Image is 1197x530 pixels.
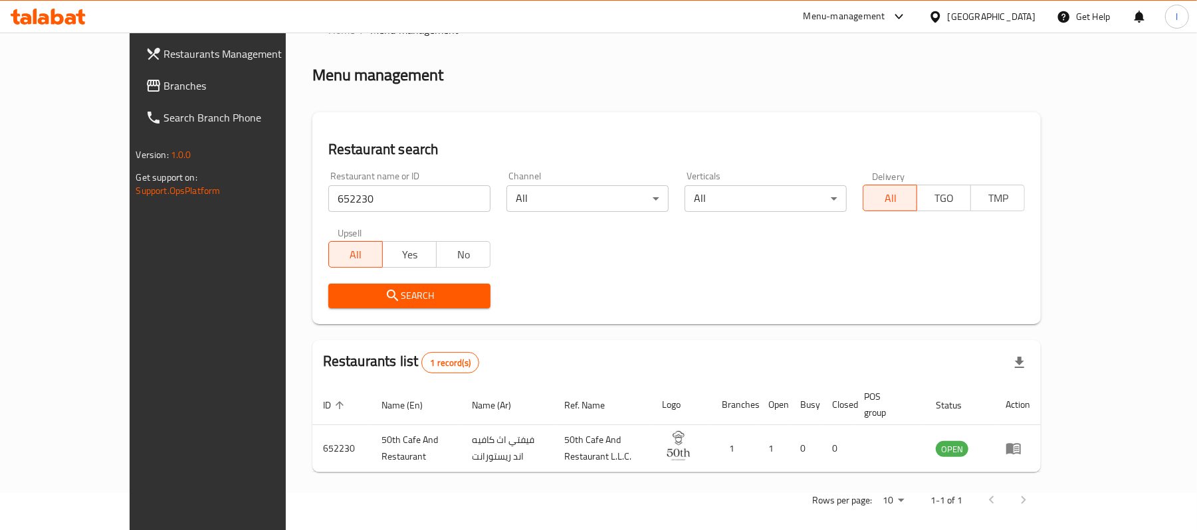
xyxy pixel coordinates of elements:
[554,425,651,472] td: 50th Cafe And Restaurant L.L.C.
[864,389,909,420] span: POS group
[821,385,853,425] th: Closed
[790,385,821,425] th: Busy
[136,146,169,163] span: Version:
[371,425,461,472] td: 50th Cafe And Restaurant
[790,425,821,472] td: 0
[136,169,197,186] span: Get support on:
[328,139,1026,159] h2: Restaurant search
[421,352,479,373] div: Total records count
[651,385,711,425] th: Logo
[506,185,669,212] div: All
[135,38,330,70] a: Restaurants Management
[923,189,966,208] span: TGO
[323,397,348,413] span: ID
[339,288,480,304] span: Search
[422,357,479,369] span: 1 record(s)
[812,492,872,509] p: Rows per page:
[758,425,790,472] td: 1
[872,171,905,181] label: Delivery
[976,189,1020,208] span: TMP
[164,78,319,94] span: Branches
[804,9,885,25] div: Menu-management
[388,245,431,264] span: Yes
[685,185,847,212] div: All
[461,425,554,472] td: فيفتي اث كافيه اند ريستورانت
[869,189,912,208] span: All
[135,102,330,133] a: Search Branch Phone
[711,425,758,472] td: 1
[164,46,319,62] span: Restaurants Management
[936,397,979,413] span: Status
[135,70,330,102] a: Branches
[936,442,968,457] span: OPEN
[711,385,758,425] th: Branches
[917,185,971,211] button: TGO
[436,241,490,268] button: No
[662,429,695,462] img: 50th Cafe And Restaurant
[995,385,1041,425] th: Action
[472,397,528,413] span: Name (Ar)
[136,182,221,199] a: Support.OpsPlatform
[1006,440,1030,456] div: Menu
[328,241,383,268] button: All
[360,22,365,38] li: /
[334,245,378,264] span: All
[328,185,490,212] input: Search for restaurant name or ID..
[323,351,479,373] h2: Restaurants list
[758,385,790,425] th: Open
[312,425,371,472] td: 652230
[382,241,437,268] button: Yes
[370,22,459,38] span: Menu management
[877,491,909,511] div: Rows per page:
[970,185,1025,211] button: TMP
[312,22,355,38] a: Home
[338,228,362,237] label: Upsell
[821,425,853,472] td: 0
[936,441,968,457] div: OPEN
[381,397,440,413] span: Name (En)
[948,9,1035,24] div: [GEOGRAPHIC_DATA]
[171,146,191,163] span: 1.0.0
[328,284,490,308] button: Search
[863,185,917,211] button: All
[312,64,443,86] h2: Menu management
[164,110,319,126] span: Search Branch Phone
[312,385,1041,472] table: enhanced table
[1176,9,1178,24] span: l
[442,245,485,264] span: No
[930,492,962,509] p: 1-1 of 1
[1004,347,1035,379] div: Export file
[564,397,622,413] span: Ref. Name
